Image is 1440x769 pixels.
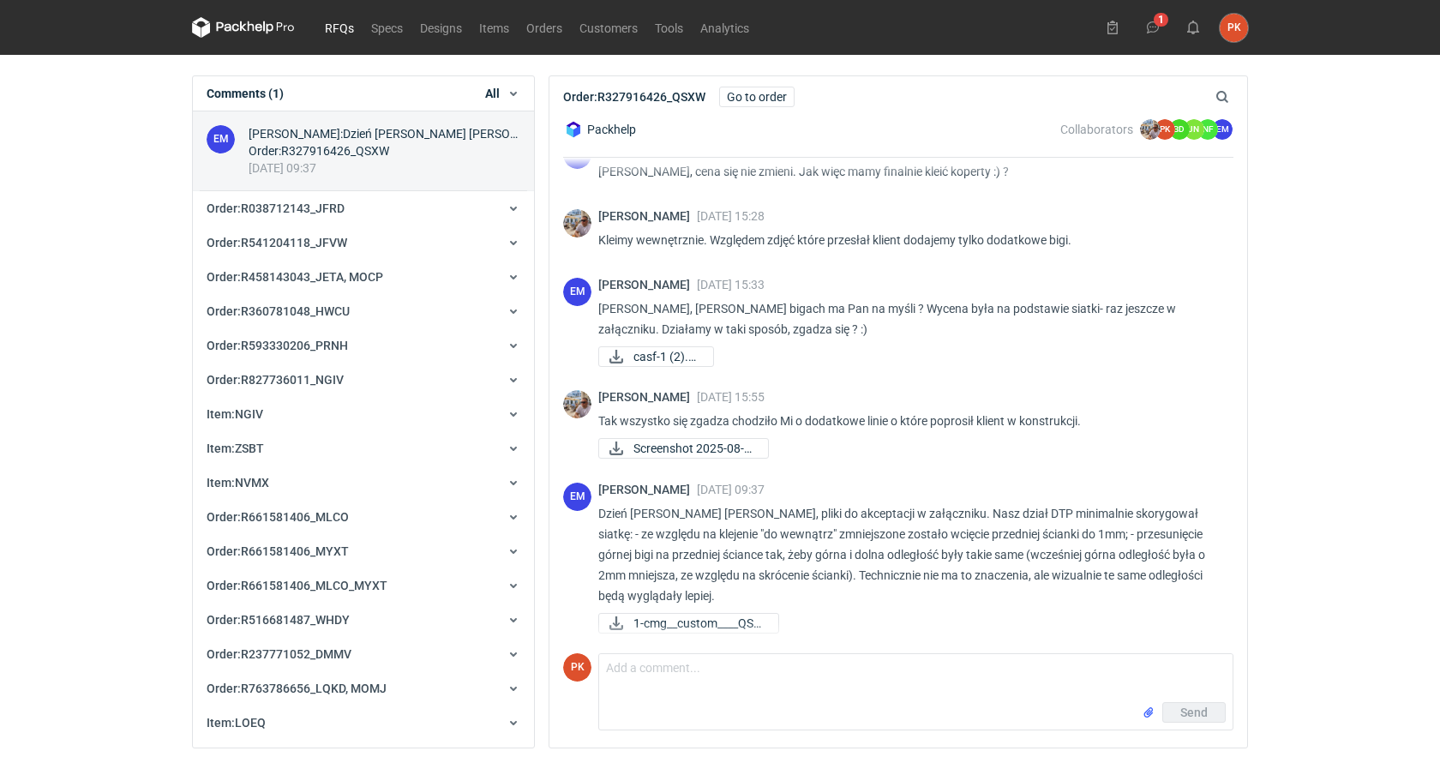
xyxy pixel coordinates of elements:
[598,483,697,496] span: [PERSON_NAME]
[485,85,520,102] button: All
[193,637,534,671] button: Order:R237771052_DMMV
[1212,119,1233,140] figcaption: EM
[598,613,770,634] div: 1-cmg__custom____QSXW__d0__oR327916426__outside.pdf-cmg__custom____QSXW__d..._CG.p1.pdf
[598,613,779,634] a: 1-cmg__custom____QSX...
[193,706,534,740] button: Item:LOEQ
[692,17,758,38] a: Analytics
[598,390,697,404] span: [PERSON_NAME]
[563,653,591,682] div: Paulina Kempara
[646,17,692,38] a: Tools
[697,278,765,291] span: [DATE] 15:33
[207,476,269,490] span: Item : NVMX
[193,328,534,363] button: Order:R593330206_PRNH
[193,225,534,260] button: Order:R541204118_JFVW
[193,500,534,534] button: Order:R661581406_MLCO
[563,390,591,418] img: Michał Palasek
[207,236,347,249] span: Order : R541204118_JFVW
[1197,119,1218,140] figcaption: NF
[1220,14,1248,42] button: PK
[193,568,534,603] button: Order:R661581406_MLCO_MYXT
[571,17,646,38] a: Customers
[193,111,534,191] a: EM[PERSON_NAME]:Dzień [PERSON_NAME] [PERSON_NAME], pliki do akceptacji w załączniku. Nasz dział D...
[1212,87,1267,107] input: Search
[207,647,351,661] span: Order : R237771052_DMMV
[485,85,500,102] span: All
[193,397,534,431] button: Item:NGIV
[207,270,383,284] span: Order : R458143043_JETA, MOCP
[316,17,363,38] a: RFQs
[193,431,534,466] button: Item:ZSBT
[598,278,697,291] span: [PERSON_NAME]
[1180,706,1208,718] span: Send
[207,613,350,627] span: Order : R516681487_WHDY
[471,17,518,38] a: Items
[207,373,344,387] span: Order : R827736011_NGIV
[207,407,263,421] span: Item : NGIV
[207,339,348,352] span: Order : R593330206_PRNH
[207,544,349,558] span: Order : R661581406_MYXT
[563,209,591,237] img: Michał Palasek
[1162,702,1226,723] button: Send
[207,579,387,592] span: Order : R661581406_MLCO_MYXT
[563,483,591,511] div: Ewelina Macek
[193,466,534,500] button: Item:NVMX
[207,85,284,102] h1: Comments (1)
[1060,123,1133,136] span: Collaborators
[207,125,235,153] div: Ewelina Macek
[563,483,591,511] figcaption: EM
[563,278,591,306] figcaption: EM
[207,716,266,730] span: Item : LOEQ
[193,294,534,328] button: Order:R360781048_HWCU
[207,304,350,318] span: Order : R360781048_HWCU
[193,191,534,225] button: Order:R038712143_JFRD
[207,201,345,215] span: Order : R038712143_JFRD
[1139,14,1167,41] button: 1
[563,278,591,306] div: Ewelina Macek
[563,119,584,140] img: Packhelp
[249,142,520,159] div: Order : R327916426_QSXW
[697,483,765,496] span: [DATE] 09:37
[207,510,349,524] span: Order : R661581406_MLCO
[1169,119,1190,140] figcaption: BD
[633,347,699,366] span: casf-1 (2).pdf
[411,17,471,38] a: Designs
[193,260,534,294] button: Order:R458143043_JETA, MOCP
[1220,14,1248,42] div: Paulina Kempara
[697,390,765,404] span: [DATE] 15:55
[598,161,1220,182] p: [PERSON_NAME], cena się nie zmieni. Jak więc mamy finalnie kleić koperty :) ?
[1184,119,1204,140] figcaption: JN
[598,346,714,367] a: casf-1 (2).pdf
[697,209,765,223] span: [DATE] 15:28
[719,87,795,107] a: Go to order
[193,363,534,397] button: Order:R827736011_NGIV
[207,682,387,695] span: Order : R763786656_LQKD, MOMJ
[598,503,1220,606] p: Dzień [PERSON_NAME] [PERSON_NAME], pliki do akceptacji w załączniku. Nasz dział DTP minimalnie sk...
[563,119,636,140] div: Packhelp
[518,17,571,38] a: Orders
[633,439,754,458] span: Screenshot 2025-08-0...
[207,125,235,153] figcaption: EM
[192,17,295,38] svg: Packhelp Pro
[1155,119,1175,140] figcaption: PK
[563,653,591,682] figcaption: PK
[193,534,534,568] button: Order:R661581406_MYXT
[193,671,534,706] button: Order:R763786656_LQKD, MOMJ
[598,438,769,459] a: Screenshot 2025-08-0...
[598,230,1220,250] p: Kleimy wewnętrznie. Względem zdjęć które przesłał klient dodajemy tylko dodatkowe bigi.
[363,17,411,38] a: Specs
[1140,119,1161,140] img: Michał Palasek
[193,603,534,637] button: Order:R516681487_WHDY
[598,438,769,459] div: Screenshot 2025-08-06 at 15.55.20.png
[633,614,765,633] span: 1-cmg__custom____QSX...
[598,209,697,223] span: [PERSON_NAME]
[598,298,1220,339] p: [PERSON_NAME], [PERSON_NAME] bigach ma Pan na myśli ? Wycena była na podstawie siatki- raz jeszcz...
[598,411,1220,431] p: Tak wszystko się zgadza chodziło Mi o dodatkowe linie o które poprosił klient w konstrukcji.
[249,125,520,142] div: [PERSON_NAME] : Dzień [PERSON_NAME] [PERSON_NAME], pliki do akceptacji w załączniku. Nasz dział D...
[249,159,520,177] div: [DATE] 09:37
[207,442,264,455] span: Item : ZSBT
